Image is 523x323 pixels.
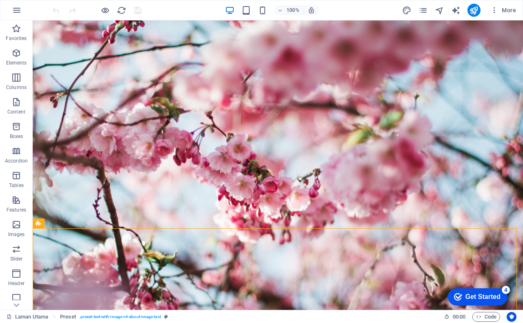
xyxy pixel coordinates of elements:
[7,207,26,213] p: Features
[7,4,66,21] div: Get Started 4 items remaining, 20% complete
[444,312,466,322] h6: Session time
[451,6,460,15] i: AI Writer
[10,256,23,262] p: Slider
[308,7,315,14] i: On resize automatically adjust zoom level to fit chosen device.
[435,6,444,15] i: Navigator
[458,314,460,320] span: :
[8,280,25,287] p: Header
[286,5,299,15] h6: 100%
[117,6,126,15] i: Reload page
[435,5,445,15] button: navigator
[10,133,23,140] p: Boxes
[274,5,303,15] button: 100%
[7,312,48,322] a: Click to cancel selection. Double-click to open Pages
[116,5,126,15] button: reload
[476,312,496,322] span: Code
[490,6,516,14] span: More
[60,2,69,10] div: 4
[79,312,161,322] span: . preset-text-with-image-v4-about-image-text
[453,312,465,322] span: 00 00
[402,6,411,15] i: Design (Ctrl+Alt+Y)
[487,4,519,17] button: More
[60,312,76,322] span: Click to select. Double-click to edit
[6,60,27,66] p: Elements
[60,312,168,322] nav: breadcrumb
[6,84,27,91] p: Columns
[7,109,25,115] p: Content
[451,5,461,15] button: text_generator
[100,5,110,15] button: Click here to leave preview mode and continue editing
[9,182,24,189] p: Tables
[5,158,28,164] p: Accordion
[467,4,481,17] button: publish
[24,9,59,16] div: Get Started
[402,5,412,15] button: design
[164,314,168,319] i: This element is a customizable preset
[8,231,25,238] p: Images
[418,6,428,15] i: Pages (Ctrl+Alt+S)
[6,35,27,42] p: Favorites
[472,312,500,322] button: Code
[418,5,428,15] button: pages
[507,312,516,322] button: Usercentrics
[469,6,478,15] i: Publish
